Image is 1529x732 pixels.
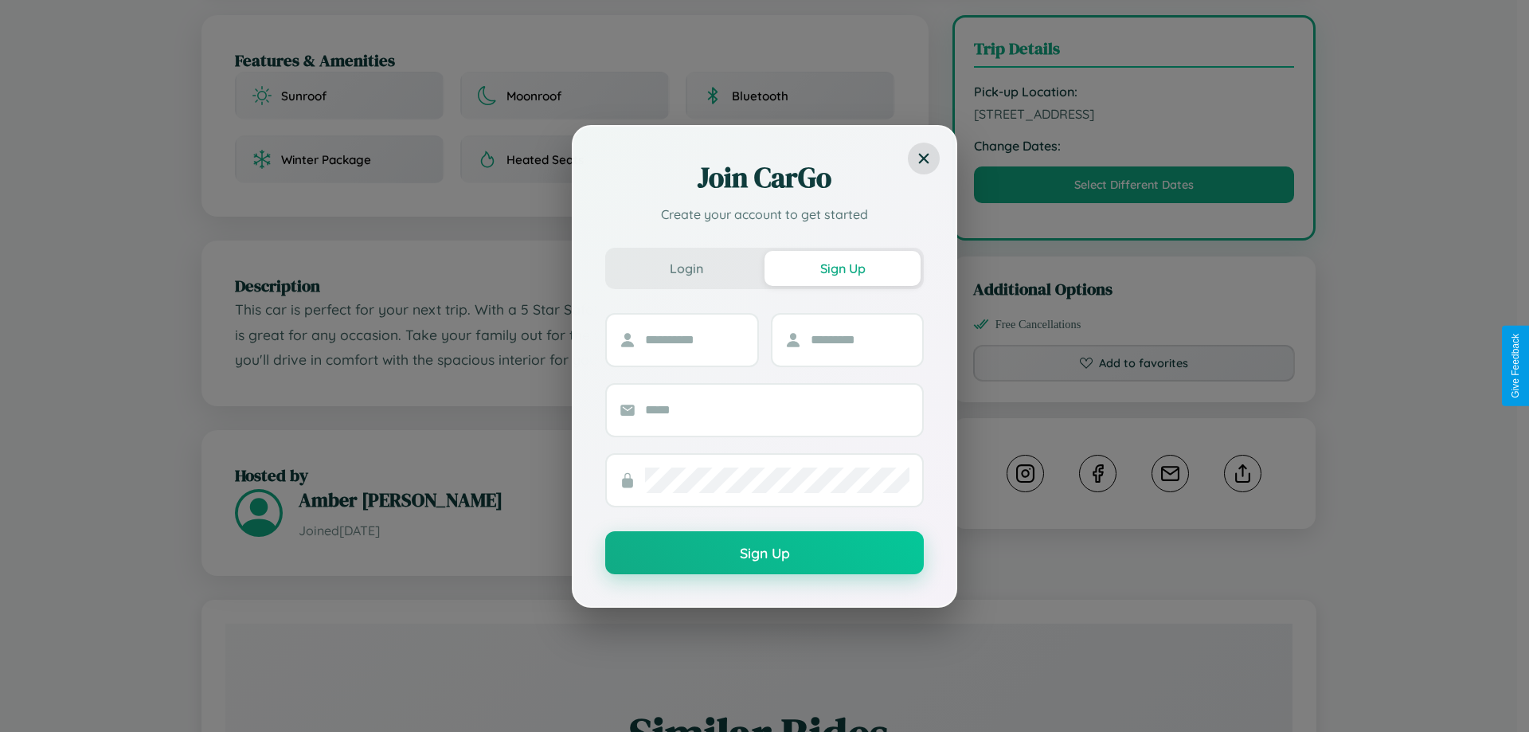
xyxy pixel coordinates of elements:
[1510,334,1521,398] div: Give Feedback
[608,251,764,286] button: Login
[605,205,924,224] p: Create your account to get started
[605,159,924,197] h2: Join CarGo
[764,251,921,286] button: Sign Up
[605,531,924,574] button: Sign Up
